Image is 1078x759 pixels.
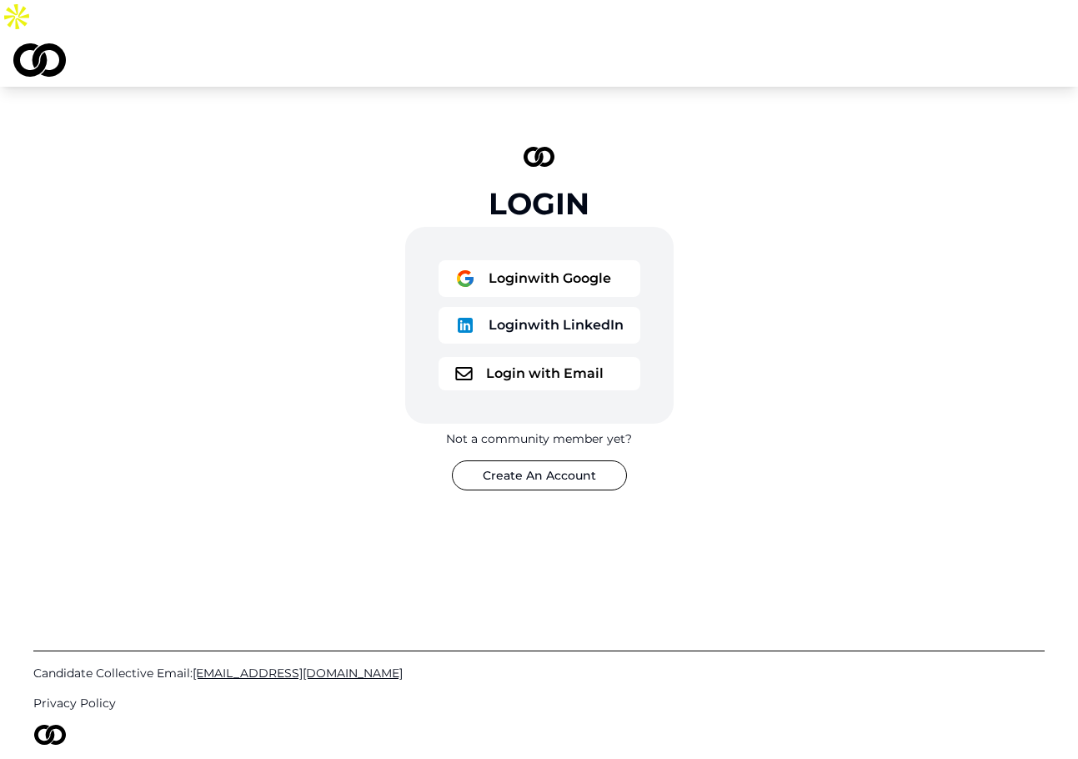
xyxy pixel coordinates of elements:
[33,695,1045,711] a: Privacy Policy
[439,357,640,390] button: logoLogin with Email
[455,269,475,289] img: logo
[446,430,632,447] div: Not a community member yet?
[13,43,66,77] img: logo
[33,725,67,745] img: logo
[524,147,555,167] img: logo
[193,666,403,681] span: [EMAIL_ADDRESS][DOMAIN_NAME]
[33,665,1045,681] a: Candidate Collective Email:[EMAIL_ADDRESS][DOMAIN_NAME]
[489,187,589,220] div: Login
[439,260,640,297] button: logoLoginwith Google
[452,460,627,490] button: Create An Account
[439,307,640,344] button: logoLoginwith LinkedIn
[455,367,473,380] img: logo
[455,315,475,335] img: logo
